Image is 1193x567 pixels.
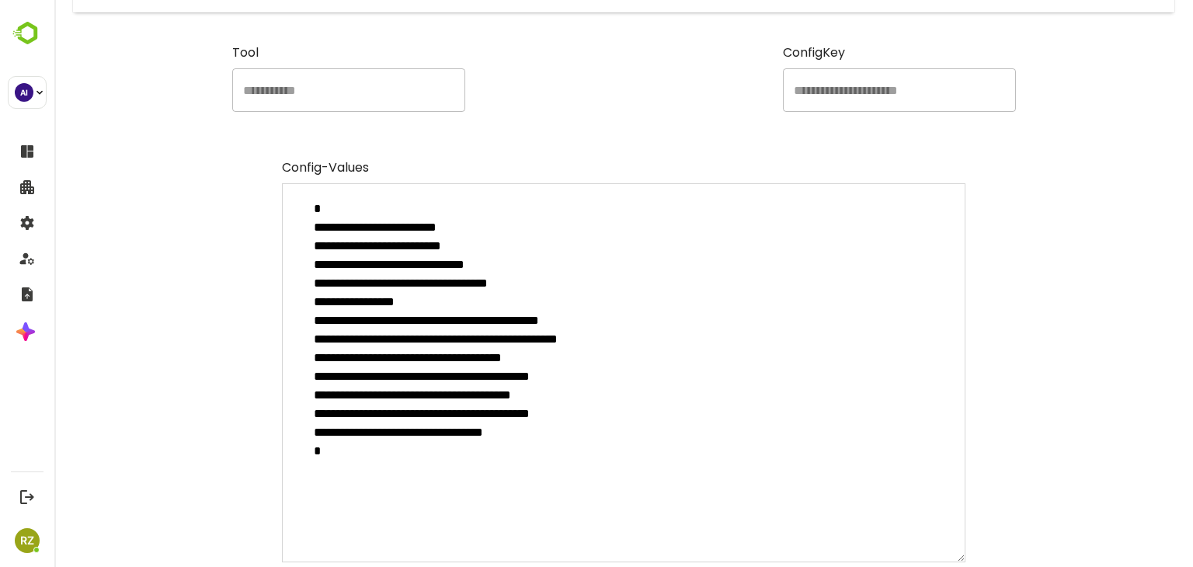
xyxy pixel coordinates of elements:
label: Tool [178,43,411,62]
div: AI [15,83,33,102]
button: Logout [16,486,37,507]
label: Config-Values [228,158,911,177]
div: RZ [15,528,40,553]
textarea: minimum height [228,183,911,562]
img: BambooboxLogoMark.f1c84d78b4c51b1a7b5f700c9845e183.svg [8,19,47,48]
label: ConfigKey [729,43,962,62]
